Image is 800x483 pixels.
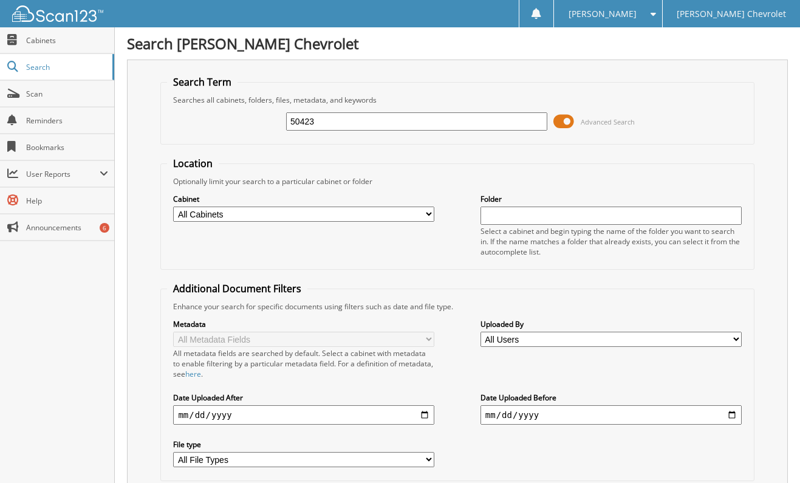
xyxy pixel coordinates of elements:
[480,405,742,425] input: end
[173,405,434,425] input: start
[26,142,108,152] span: Bookmarks
[167,282,307,295] legend: Additional Document Filters
[677,10,786,18] span: [PERSON_NAME] Chevrolet
[26,169,100,179] span: User Reports
[127,33,788,53] h1: Search [PERSON_NAME] Chevrolet
[167,157,219,170] legend: Location
[185,369,201,379] a: here
[12,5,103,22] img: scan123-logo-white.svg
[569,10,637,18] span: [PERSON_NAME]
[173,439,434,450] label: File type
[173,319,434,329] label: Metadata
[480,226,742,257] div: Select a cabinet and begin typing the name of the folder you want to search in. If the name match...
[480,319,742,329] label: Uploaded By
[26,62,106,72] span: Search
[26,222,108,233] span: Announcements
[167,75,238,89] legend: Search Term
[26,89,108,99] span: Scan
[100,223,109,233] div: 6
[26,115,108,126] span: Reminders
[167,95,747,105] div: Searches all cabinets, folders, files, metadata, and keywords
[581,117,635,126] span: Advanced Search
[173,348,434,379] div: All metadata fields are searched by default. Select a cabinet with metadata to enable filtering b...
[167,301,747,312] div: Enhance your search for specific documents using filters such as date and file type.
[480,194,742,204] label: Folder
[167,176,747,187] div: Optionally limit your search to a particular cabinet or folder
[26,35,108,46] span: Cabinets
[26,196,108,206] span: Help
[173,392,434,403] label: Date Uploaded After
[480,392,742,403] label: Date Uploaded Before
[173,194,434,204] label: Cabinet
